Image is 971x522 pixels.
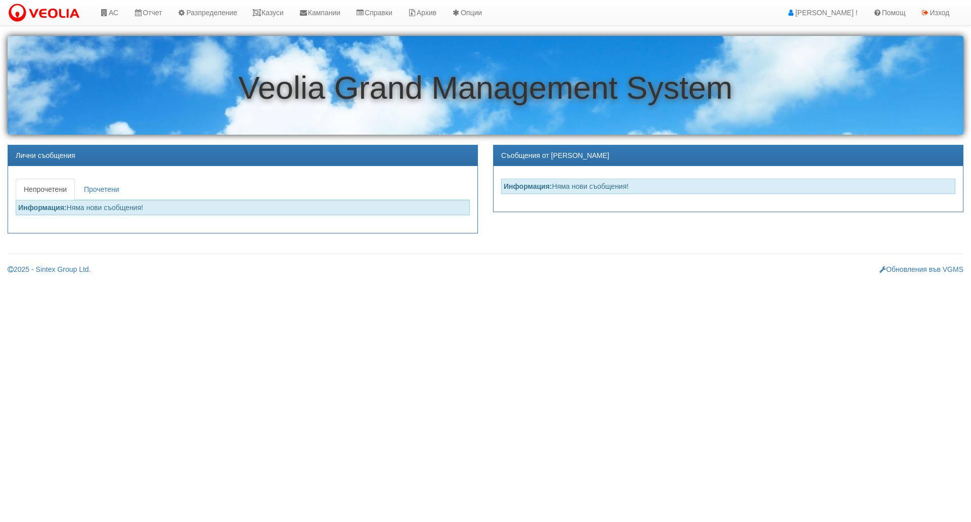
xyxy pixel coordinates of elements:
[18,204,67,212] strong: Информация:
[8,265,91,273] a: 2025 - Sintex Group Ltd.
[76,179,127,200] a: Прочетени
[16,200,470,215] div: Няма нови съобщения!
[16,179,75,200] a: Непрочетени
[494,145,963,166] div: Съобщения от [PERSON_NAME]
[8,145,477,166] div: Лични съобщения
[879,265,963,273] a: Обновления във VGMS
[8,3,84,24] img: VeoliaLogo.png
[501,179,955,194] div: Няма нови съобщения!
[504,182,552,190] strong: Информация:
[8,70,963,105] h1: Veolia Grand Management System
